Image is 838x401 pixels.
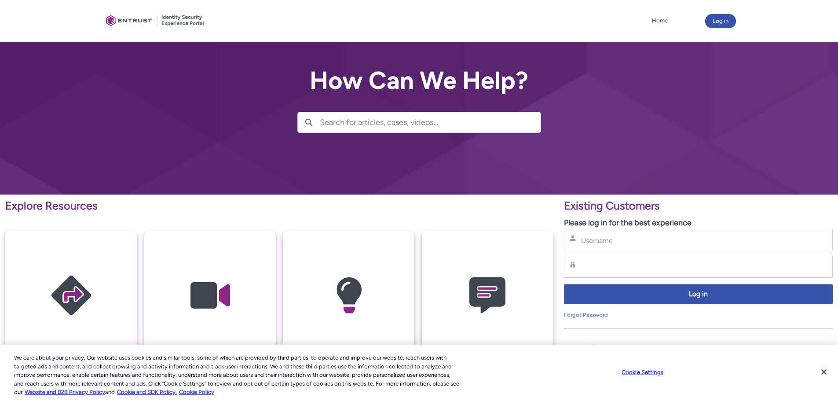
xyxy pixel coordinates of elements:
[564,198,833,214] p: Existing Customers
[117,389,177,395] a: Cookie and SDK Policy.
[650,14,670,27] a: Home
[446,248,529,343] img: Contact Support
[564,284,833,304] button: Log in
[580,236,760,245] input: Username
[705,14,736,28] button: Log in
[14,353,461,397] div: We care about your privacy. Our website uses cookies and similar tools, some of which are provide...
[564,217,833,229] p: Please log in for the best experience
[814,362,834,382] button: Close
[564,341,833,357] p: New Customers
[307,248,391,343] img: Knowledge Articles
[320,112,541,132] input: Search for articles, cases, videos...
[179,389,214,395] a: Cookie Policy
[570,289,827,299] span: Log in
[297,67,541,94] h2: How Can We Help?
[168,248,252,343] img: Video Guides
[25,389,105,395] a: More information about our cookie policy., opens in a new tab
[29,248,113,343] img: Getting Started
[564,312,608,318] a: Forgot Password
[615,364,670,381] button: Cookie Settings
[5,198,553,214] p: Explore Resources
[298,112,320,132] button: Search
